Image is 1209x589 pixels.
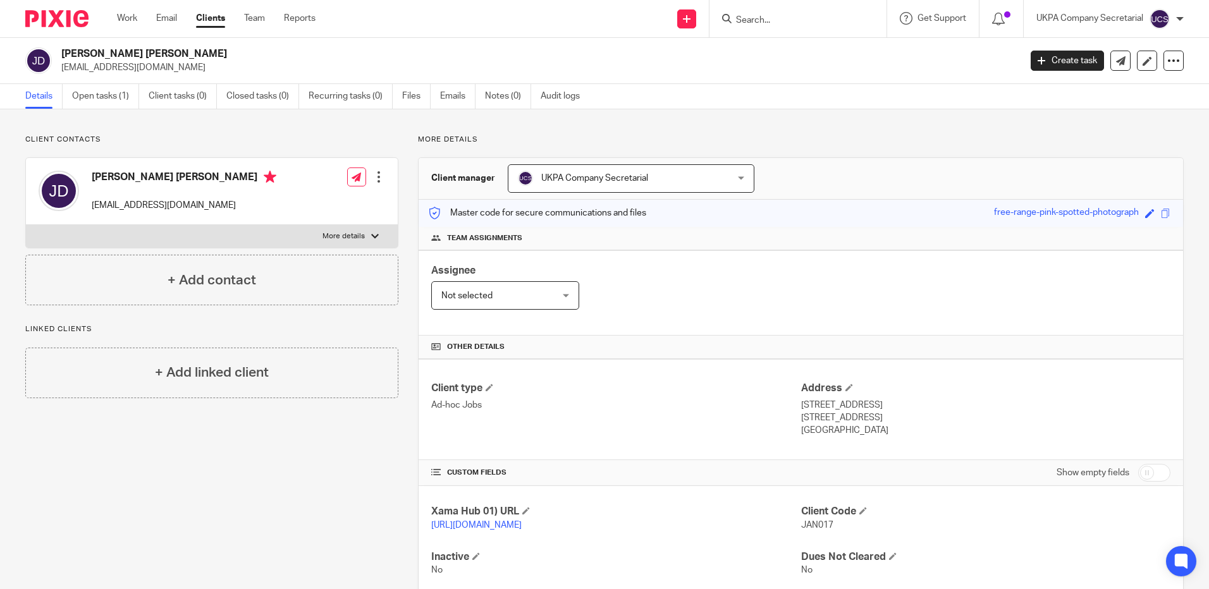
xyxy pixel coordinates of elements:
[25,47,52,74] img: svg%3E
[92,199,276,212] p: [EMAIL_ADDRESS][DOMAIN_NAME]
[994,206,1139,221] div: free-range-pink-spotted-photograph
[72,84,139,109] a: Open tasks (1)
[431,399,801,411] p: Ad-hoc Jobs
[264,171,276,183] i: Primary
[156,12,177,25] a: Email
[801,424,1170,437] p: [GEOGRAPHIC_DATA]
[418,135,1184,145] p: More details
[447,233,522,243] span: Team assignments
[801,399,1170,411] p: [STREET_ADDRESS]
[431,566,443,574] span: No
[801,550,1170,564] h4: Dues Not Cleared
[431,505,801,518] h4: Xama Hub 01) URL
[801,505,1170,518] h4: Client Code
[61,61,1012,74] p: [EMAIL_ADDRESS][DOMAIN_NAME]
[431,172,495,185] h3: Client manager
[447,342,505,352] span: Other details
[801,411,1170,424] p: [STREET_ADDRESS]
[196,12,225,25] a: Clients
[1057,466,1129,479] label: Show empty fields
[541,174,648,183] span: UKPA Company Secretarial
[168,270,256,290] h4: + Add contact
[431,265,476,276] span: Assignee
[25,10,89,27] img: Pixie
[518,171,533,186] img: svg%3E
[431,550,801,564] h4: Inactive
[25,84,63,109] a: Details
[431,468,801,478] h4: CUSTOM FIELDS
[801,566,813,574] span: No
[735,15,849,27] input: Search
[92,171,276,186] h4: [PERSON_NAME] [PERSON_NAME]
[441,291,493,300] span: Not selected
[284,12,316,25] a: Reports
[485,84,531,109] a: Notes (0)
[39,171,79,211] img: svg%3E
[440,84,476,109] a: Emails
[309,84,393,109] a: Recurring tasks (0)
[244,12,265,25] a: Team
[801,382,1170,395] h4: Address
[431,521,522,530] a: [URL][DOMAIN_NAME]
[801,521,833,530] span: JAN017
[25,135,398,145] p: Client contacts
[1031,51,1104,71] a: Create task
[61,47,821,61] h2: [PERSON_NAME] [PERSON_NAME]
[917,14,966,23] span: Get Support
[1036,12,1143,25] p: UKPA Company Secretarial
[226,84,299,109] a: Closed tasks (0)
[322,231,365,241] p: More details
[431,382,801,395] h4: Client type
[155,363,269,382] h4: + Add linked client
[428,207,646,219] p: Master code for secure communications and files
[541,84,589,109] a: Audit logs
[117,12,137,25] a: Work
[402,84,431,109] a: Files
[1150,9,1170,29] img: svg%3E
[25,324,398,334] p: Linked clients
[149,84,217,109] a: Client tasks (0)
